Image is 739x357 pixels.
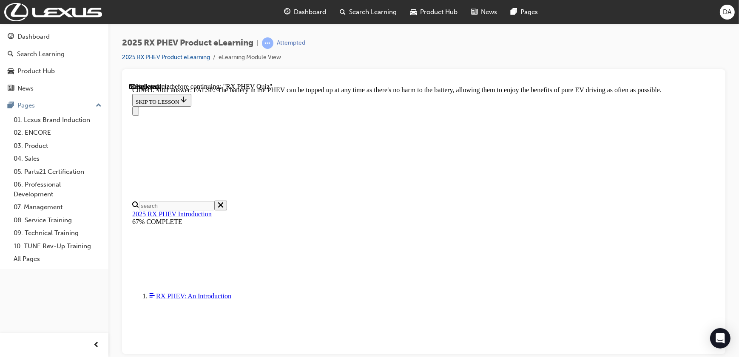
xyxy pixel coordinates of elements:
button: Close navigation menu [3,24,10,33]
div: Attempted [277,39,305,47]
a: car-iconProduct Hub [404,3,464,21]
a: News [3,81,105,96]
span: | [257,38,259,48]
span: Search Learning [349,7,397,17]
span: car-icon [410,7,417,17]
a: All Pages [10,252,105,266]
span: prev-icon [94,340,100,351]
input: Search [10,119,85,127]
span: SKIP TO LESSON [7,16,59,22]
span: up-icon [96,100,102,111]
a: 09. Technical Training [10,227,105,240]
button: Close search menu [85,118,98,127]
a: 2025 RX PHEV Product eLearning [122,54,210,61]
a: 06. Professional Development [10,178,105,201]
button: DashboardSearch LearningProduct HubNews [3,27,105,98]
a: search-iconSearch Learning [333,3,404,21]
div: 67% COMPLETE [3,135,586,143]
div: Correct. Your answer: FALSE: The battery in the PHEV can be topped up at any time as there's no h... [3,3,586,11]
div: News [17,84,34,93]
span: Pages [520,7,538,17]
span: pages-icon [8,102,14,110]
span: search-icon [340,7,346,17]
img: Trak [4,3,102,21]
span: Dashboard [294,7,326,17]
a: guage-iconDashboard [277,3,333,21]
li: eLearning Module View [219,53,281,62]
span: DA [723,7,732,17]
span: news-icon [8,85,14,93]
a: 05. Parts21 Certification [10,165,105,178]
a: Search Learning [3,46,105,62]
button: DA [720,5,735,20]
span: guage-icon [284,7,290,17]
a: 10. TUNE Rev-Up Training [10,240,105,253]
a: Product Hub [3,63,105,79]
span: Product Hub [420,7,458,17]
span: news-icon [471,7,478,17]
span: search-icon [8,51,14,58]
a: 04. Sales [10,152,105,165]
a: 08. Service Training [10,214,105,227]
button: Pages [3,98,105,113]
span: pages-icon [511,7,517,17]
span: guage-icon [8,33,14,41]
button: SKIP TO LESSON [3,11,63,24]
a: Dashboard [3,29,105,45]
div: Pages [17,101,35,110]
a: 07. Management [10,201,105,214]
span: learningRecordVerb_ATTEMPT-icon [262,37,273,49]
a: 03. Product [10,139,105,153]
div: Dashboard [17,32,50,42]
a: pages-iconPages [504,3,545,21]
a: news-iconNews [464,3,504,21]
span: car-icon [8,68,14,75]
a: 01. Lexus Brand Induction [10,113,105,127]
div: Search Learning [17,49,65,59]
a: 02. ENCORE [10,126,105,139]
span: News [481,7,497,17]
span: 2025 RX PHEV Product eLearning [122,38,253,48]
a: 2025 RX PHEV Introduction [3,127,83,135]
div: Open Intercom Messenger [710,328,730,348]
div: Product Hub [17,66,55,76]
